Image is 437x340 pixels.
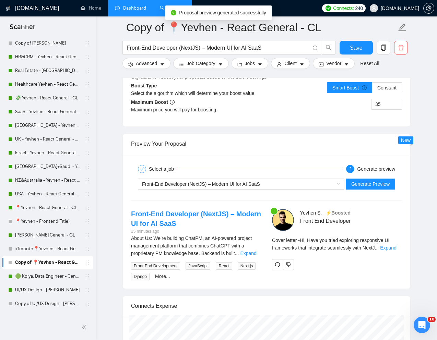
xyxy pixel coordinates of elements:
span: holder [84,191,90,197]
input: Scanner name... [126,19,397,36]
span: Next.js [238,262,256,270]
span: setting [424,5,434,11]
span: setting [128,62,133,67]
a: Expand [380,245,396,251]
span: holder [84,54,90,60]
span: edit [398,23,407,32]
img: upwork-logo.png [326,5,331,11]
span: Connects: [333,4,354,12]
span: holder [84,68,90,73]
span: 2 [349,167,352,171]
b: Boost Type [131,83,157,88]
span: holder [84,301,90,306]
span: Cover letter - Hi, Have you tried exploring responsive UI frameworks that integrate seamlessly wi... [272,238,389,251]
a: Real Estate - [GEOGRAPHIC_DATA] - React General - СL [15,64,80,77]
div: Select the algorithm which will determine your boost value. [131,89,267,97]
span: copy [377,45,390,51]
span: user [371,6,376,11]
a: Front-End Developer (NextJS) – Modern UI for AI SaaS [131,210,261,227]
a: Reset All [360,60,379,67]
a: Healthcare Yevhen - React General - СL [15,77,80,91]
span: 10 [428,317,436,322]
span: Front-End Developer (NextJS) – Modern UI for AI SaaS [142,181,260,187]
span: idcard [319,62,323,67]
div: Generate preview [357,165,395,173]
span: check [140,167,144,171]
span: delete [394,45,408,51]
a: UK - Yevhen - React General - СL [15,132,80,146]
a: homeHome [81,5,101,11]
a: SaaS - Yevhen - React General - СL [15,105,80,119]
a: 💸 Yevhen - React General - СL [15,91,80,105]
span: holder [84,40,90,46]
span: Constant [377,85,397,90]
span: holder [84,205,90,210]
button: setting [423,3,434,14]
a: searchScanner [160,5,185,11]
button: dislike [283,259,294,270]
a: [PERSON_NAME] General - СL [15,228,80,242]
span: holder [84,82,90,87]
span: holder [84,123,90,128]
div: Connects Expense [131,296,402,316]
div: Preview Your Proposal [131,134,402,154]
a: More... [155,274,170,279]
span: Front End Developer [300,217,382,225]
span: Scanner [4,22,41,36]
a: 📍Yevhen - Frontend(Title) [15,215,80,228]
div: 15 minutes ago [131,228,261,235]
span: redo [272,262,283,267]
span: Django [131,273,150,280]
span: Proposal preview generated successfully [179,10,266,15]
a: 📍Yevhen - React General - СL [15,201,80,215]
div: Maximum price you will pay for boosting. [131,106,267,113]
span: caret-down [299,62,304,67]
span: Advanced [136,60,157,67]
a: setting [423,5,434,11]
span: holder [84,109,90,114]
a: Copy of [PERSON_NAME] [15,36,80,50]
a: Expand [240,251,256,256]
button: settingAdvancedcaret-down [122,58,170,69]
span: Client [284,60,297,67]
input: Search Freelance Jobs... [127,44,310,52]
span: Generate Preview [351,180,390,188]
span: Front-End Development [131,262,180,270]
span: bars [179,62,184,67]
button: delete [394,41,408,54]
span: holder [84,219,90,224]
span: caret-down [258,62,262,67]
div: Remember that the client will see only the first two lines of your cover letter. [272,236,402,252]
span: ... [375,245,379,251]
span: Yevhen S . [300,210,322,216]
button: userClientcaret-down [271,58,310,69]
button: copy [377,41,390,54]
span: 240 [355,4,363,12]
button: redo [272,259,283,270]
a: [GEOGRAPHIC_DATA]+Saudi - Yevhen - React General - СL [15,160,80,173]
span: Smart Boost [332,85,367,90]
a: UI/UX Design - [PERSON_NAME] [15,283,80,297]
span: Jobs [245,60,255,67]
a: <1month📍Yevhen - React General - СL [15,242,80,256]
span: holder [84,95,90,101]
a: Copy of 📍Yevhen - React General - СL [15,256,80,269]
span: ⚡️Boosted [326,210,351,216]
span: info-circle [362,85,367,90]
a: [GEOGRAPHIC_DATA] - Yevhen - React General - СL [15,119,80,132]
span: holder [84,287,90,293]
a: HR&CRM - Yevhen - React General - СL [15,50,80,64]
span: folder [237,62,242,67]
button: idcardVendorcaret-down [313,58,355,69]
span: caret-down [218,62,223,67]
button: Save [340,41,373,54]
span: holder [84,150,90,156]
span: holder [84,260,90,265]
span: JavaScript [186,262,210,270]
span: caret-down [344,62,349,67]
span: holder [84,136,90,142]
span: dislike [286,262,291,267]
a: 🟢 Kolya. Data Engineer - General [15,269,80,283]
span: ... [235,251,239,256]
span: New [401,137,411,143]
